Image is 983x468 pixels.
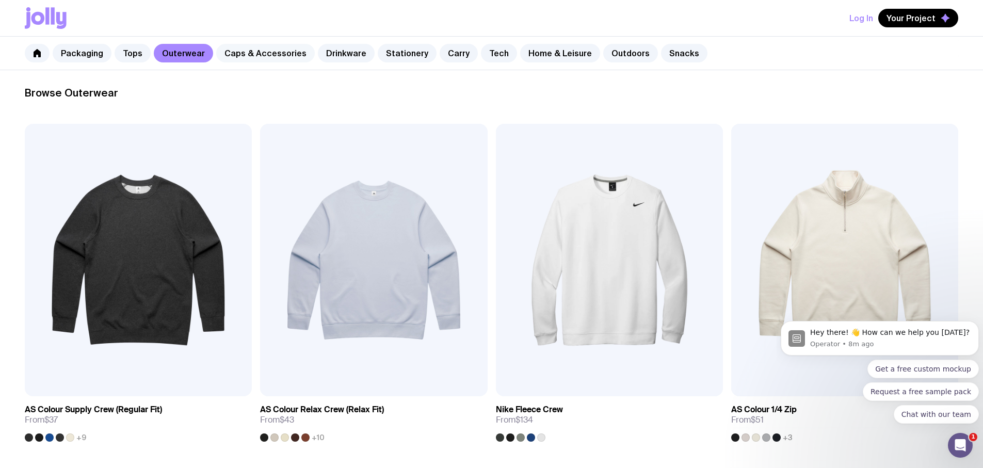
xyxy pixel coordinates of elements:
[520,44,600,62] a: Home & Leisure
[318,44,375,62] a: Drinkware
[731,405,797,415] h3: AS Colour 1/4 Zip
[25,405,162,415] h3: AS Colour Supply Crew (Regular Fit)
[25,415,58,425] span: From
[731,396,958,442] a: AS Colour 1/4 ZipFrom$51+3
[440,44,478,62] a: Carry
[44,414,58,425] span: $37
[481,44,517,62] a: Tech
[515,414,533,425] span: $134
[603,44,658,62] a: Outdoors
[76,433,86,442] span: +9
[260,396,487,442] a: AS Colour Relax Crew (Relax Fit)From$43+10
[948,433,973,458] iframe: Intercom live chat
[849,9,873,27] button: Log In
[731,415,764,425] span: From
[496,396,723,442] a: Nike Fleece CrewFrom$134
[260,415,294,425] span: From
[887,13,936,23] span: Your Project
[260,405,384,415] h3: AS Colour Relax Crew (Relax Fit)
[25,87,958,99] h2: Browse Outerwear
[751,414,764,425] span: $51
[378,44,437,62] a: Stationery
[216,44,315,62] a: Caps & Accessories
[661,44,707,62] a: Snacks
[777,287,983,440] iframe: Intercom notifications message
[878,9,958,27] button: Your Project
[496,405,563,415] h3: Nike Fleece Crew
[115,44,151,62] a: Tops
[280,414,294,425] span: $43
[496,415,533,425] span: From
[25,396,252,442] a: AS Colour Supply Crew (Regular Fit)From$37+9
[969,433,977,441] span: 1
[53,44,111,62] a: Packaging
[154,44,213,62] a: Outerwear
[312,433,325,442] span: +10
